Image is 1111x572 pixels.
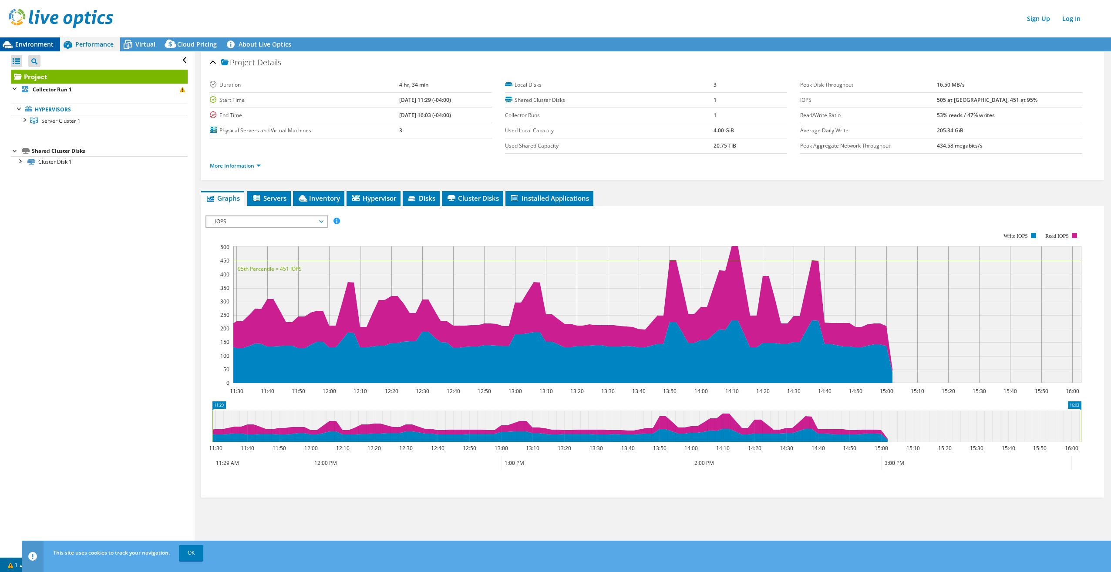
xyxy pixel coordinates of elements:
[210,111,399,120] label: End Time
[906,444,919,452] text: 15:10
[252,194,286,202] span: Servers
[525,444,539,452] text: 13:10
[714,96,717,104] b: 1
[1034,387,1048,395] text: 15:50
[800,111,937,120] label: Read/Write Ratio
[477,387,491,395] text: 12:50
[505,141,714,150] label: Used Shared Capacity
[842,444,856,452] text: 14:50
[351,194,396,202] span: Hypervisor
[725,387,738,395] text: 14:10
[937,96,1037,104] b: 505 at [GEOGRAPHIC_DATA], 451 at 95%
[53,549,170,556] span: This site uses cookies to track your navigation.
[220,284,229,292] text: 350
[937,81,965,88] b: 16.50 MB/s
[910,387,924,395] text: 15:10
[508,387,522,395] text: 13:00
[800,141,937,150] label: Peak Aggregate Network Throughput
[238,265,302,273] text: 95th Percentile = 451 IOPS
[11,115,188,126] a: Server Cluster 1
[291,387,305,395] text: 11:50
[756,387,769,395] text: 14:20
[211,216,323,227] span: IOPS
[322,387,336,395] text: 12:00
[714,127,734,134] b: 4.00 GiB
[663,387,676,395] text: 13:50
[220,271,229,278] text: 400
[260,387,274,395] text: 11:40
[1033,444,1046,452] text: 15:50
[505,96,714,104] label: Shared Cluster Disks
[505,81,714,89] label: Local Disks
[353,387,367,395] text: 12:10
[367,444,380,452] text: 12:20
[800,126,937,135] label: Average Daily Write
[653,444,666,452] text: 13:50
[11,70,188,84] a: Project
[1001,444,1015,452] text: 15:40
[446,194,499,202] span: Cluster Disks
[177,40,217,48] span: Cloud Pricing
[446,387,460,395] text: 12:40
[694,387,707,395] text: 14:00
[714,81,717,88] b: 3
[304,444,317,452] text: 12:00
[210,126,399,135] label: Physical Servers and Virtual Machines
[431,444,444,452] text: 12:40
[223,366,229,373] text: 50
[11,104,188,115] a: Hypervisors
[399,81,429,88] b: 4 hr, 34 min
[1023,12,1054,25] a: Sign Up
[11,84,188,95] a: Collector Run 1
[399,444,412,452] text: 12:30
[15,40,54,48] span: Environment
[601,387,614,395] text: 13:30
[384,387,398,395] text: 12:20
[557,444,571,452] text: 13:20
[210,96,399,104] label: Start Time
[800,96,937,104] label: IOPS
[41,117,81,124] span: Server Cluster 1
[210,81,399,89] label: Duration
[9,9,113,28] img: live_optics_svg.svg
[220,325,229,332] text: 200
[818,387,831,395] text: 14:40
[1045,233,1069,239] text: Read IOPS
[938,444,951,452] text: 15:20
[1003,233,1028,239] text: Write IOPS
[505,126,714,135] label: Used Local Capacity
[1065,387,1079,395] text: 16:00
[811,444,825,452] text: 14:40
[220,311,229,319] text: 250
[589,444,603,452] text: 13:30
[226,379,229,387] text: 0
[787,387,800,395] text: 14:30
[684,444,697,452] text: 14:00
[209,444,222,452] text: 11:30
[941,387,955,395] text: 15:20
[937,127,963,134] b: 205.34 GiB
[220,243,229,251] text: 500
[205,194,240,202] span: Graphs
[848,387,862,395] text: 14:50
[11,156,188,168] a: Cluster Disk 1
[494,444,508,452] text: 13:00
[462,444,476,452] text: 12:50
[800,81,937,89] label: Peak Disk Throughput
[747,444,761,452] text: 14:20
[714,142,736,149] b: 20.75 TiB
[632,387,645,395] text: 13:40
[714,111,717,119] b: 1
[179,545,203,561] a: OK
[716,444,729,452] text: 14:10
[415,387,429,395] text: 12:30
[2,559,29,570] a: 1
[229,387,243,395] text: 11:30
[223,37,298,51] a: About Live Optics
[272,444,286,452] text: 11:50
[539,387,552,395] text: 13:10
[970,444,983,452] text: 15:30
[135,40,155,48] span: Virtual
[75,40,114,48] span: Performance
[972,387,986,395] text: 15:30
